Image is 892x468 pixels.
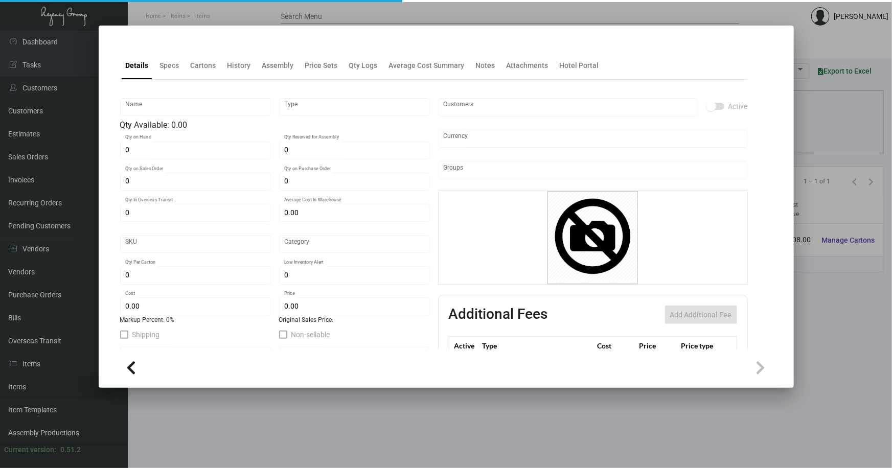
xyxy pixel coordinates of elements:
[560,60,599,71] div: Hotel Portal
[594,337,636,355] th: Cost
[449,306,548,324] h2: Additional Fees
[728,100,748,112] span: Active
[443,103,692,111] input: Add new..
[665,306,737,324] button: Add Additional Fee
[4,444,56,455] div: Current version:
[507,60,548,71] div: Attachments
[678,337,724,355] th: Price type
[120,119,430,131] div: Qty Available: 0.00
[476,60,495,71] div: Notes
[262,60,294,71] div: Assembly
[389,60,465,71] div: Average Cost Summary
[305,60,338,71] div: Price Sets
[443,166,742,174] input: Add new..
[349,60,378,71] div: Qty Logs
[191,60,216,71] div: Cartons
[291,329,330,341] span: Non-sellable
[126,60,149,71] div: Details
[670,311,732,319] span: Add Additional Fee
[636,337,678,355] th: Price
[160,60,179,71] div: Specs
[132,329,160,341] span: Shipping
[480,337,594,355] th: Type
[60,444,81,455] div: 0.51.2
[449,337,480,355] th: Active
[227,60,251,71] div: History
